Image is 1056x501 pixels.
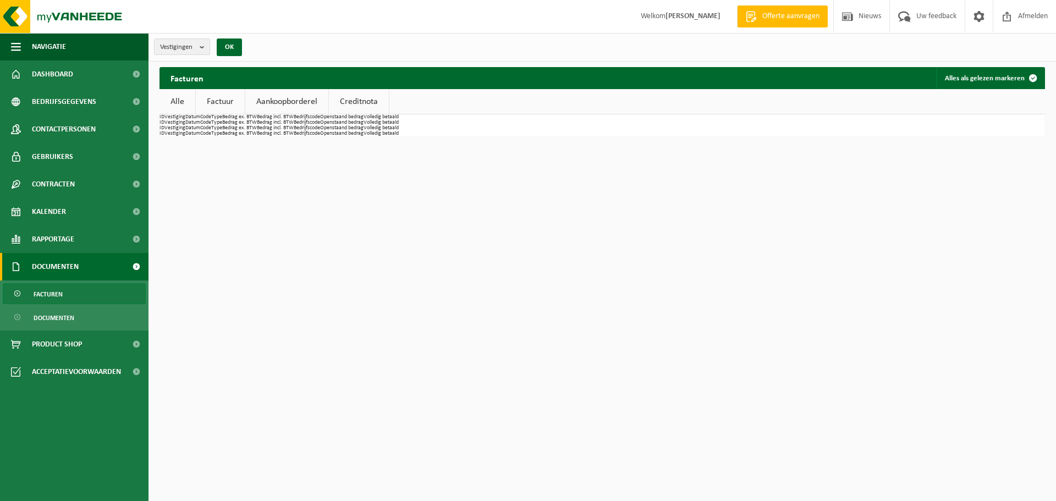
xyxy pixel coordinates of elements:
th: Bedrijfscode [294,125,320,131]
th: Bedrijfscode [294,114,320,120]
th: Bedrag incl. BTW [257,114,294,120]
th: ID [159,114,164,120]
span: Documenten [34,307,74,328]
span: Gebruikers [32,143,73,170]
th: Volledig betaald [364,114,399,120]
span: Contactpersonen [32,115,96,143]
a: Aankoopborderel [245,89,328,114]
th: Bedrag incl. BTW [257,120,294,125]
th: Type [211,114,222,120]
a: Documenten [3,307,146,328]
th: Openstaand bedrag [320,125,364,131]
span: Rapportage [32,225,74,253]
span: Facturen [34,284,63,305]
strong: [PERSON_NAME] [665,12,721,20]
button: Alles als gelezen markeren [936,67,1044,89]
th: Volledig betaald [364,131,399,136]
span: Product Shop [32,331,82,358]
th: Vestiging [164,131,185,136]
th: Openstaand bedrag [320,120,364,125]
th: Datum [185,131,200,136]
th: ID [159,125,164,131]
th: Datum [185,120,200,125]
th: Datum [185,125,200,131]
span: Acceptatievoorwaarden [32,358,121,386]
th: Bedrijfscode [294,120,320,125]
a: Creditnota [329,89,389,114]
th: Bedrag incl. BTW [257,131,294,136]
th: Bedrag incl. BTW [257,125,294,131]
th: ID [159,120,164,125]
th: Type [211,125,222,131]
th: Vestiging [164,125,185,131]
th: Volledig betaald [364,125,399,131]
th: Bedrag ex. BTW [222,125,257,131]
span: Vestigingen [160,39,195,56]
th: Openstaand bedrag [320,131,364,136]
th: Datum [185,114,200,120]
h2: Facturen [159,67,215,89]
span: Bedrijfsgegevens [32,88,96,115]
th: Code [200,114,211,120]
th: Bedrag ex. BTW [222,114,257,120]
a: Offerte aanvragen [737,5,828,27]
span: Documenten [32,253,79,280]
span: Navigatie [32,33,66,60]
th: Code [200,120,211,125]
button: Vestigingen [154,38,210,55]
a: Facturen [3,283,146,304]
a: Alle [159,89,195,114]
th: Vestiging [164,120,185,125]
th: Volledig betaald [364,120,399,125]
a: Factuur [196,89,245,114]
th: Type [211,120,222,125]
span: Contracten [32,170,75,198]
th: Bedrag ex. BTW [222,131,257,136]
th: Openstaand bedrag [320,114,364,120]
th: Code [200,131,211,136]
th: Code [200,125,211,131]
span: Kalender [32,198,66,225]
th: Vestiging [164,114,185,120]
th: Type [211,131,222,136]
th: ID [159,131,164,136]
button: OK [217,38,242,56]
th: Bedrag ex. BTW [222,120,257,125]
th: Bedrijfscode [294,131,320,136]
span: Dashboard [32,60,73,88]
span: Offerte aanvragen [760,11,822,22]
